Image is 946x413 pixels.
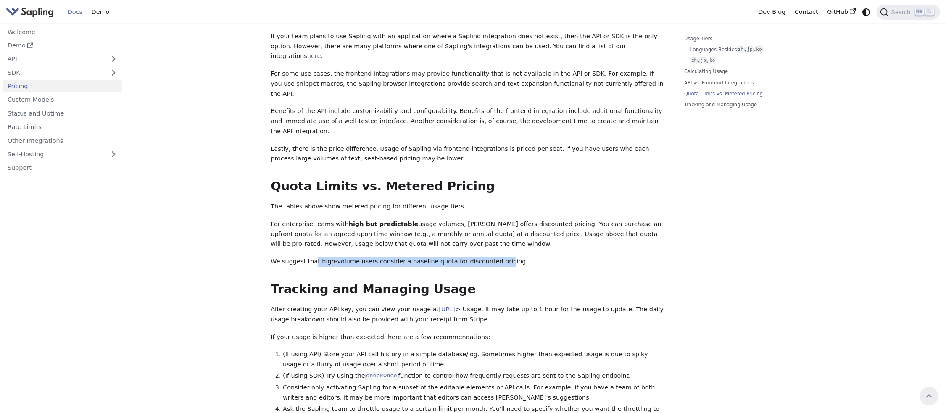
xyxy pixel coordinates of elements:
[3,66,105,79] a: SDK
[271,179,666,194] h2: Quota Limits vs. Metered Pricing
[690,46,795,54] a: Languages Besideszh,jp,ko
[271,332,666,342] p: If your usage is higher than expected, here are a few recommendations:
[3,134,122,147] a: Other Integrations
[271,282,666,297] h2: Tracking and Managing Usage
[709,57,716,64] code: ko
[925,8,934,16] kbd: K
[920,387,938,405] button: Scroll back to top
[6,6,54,18] img: Sapling.ai
[271,106,666,136] p: Benefits of the API include customizability and configurability. Benefits of the frontend integra...
[3,26,122,38] a: Welcome
[860,6,872,18] button: Switch between dark and light mode (currently system mode)
[307,53,321,59] a: here
[3,107,122,119] a: Status and Uptime
[3,80,122,92] a: Pricing
[105,53,122,65] button: Expand sidebar category 'API'
[63,5,87,18] a: Docs
[271,219,666,249] p: For enterprise teams with usage volumes, [PERSON_NAME] offers discounted pricing. You can purchas...
[87,5,114,18] a: Demo
[271,202,666,212] p: The tables above show metered pricing for different usage tiers.
[790,5,823,18] a: Contact
[105,66,122,79] button: Expand sidebar category 'SDK'
[3,53,105,65] a: API
[737,46,745,53] code: zh
[271,305,666,325] p: After creating your API key, you can view your usage at > Usage. It may take up to 1 hour for the...
[283,371,666,381] li: (If using SDK) Try using the function to control how frequently requests are sent to the Sapling ...
[349,221,419,227] strong: high but predictable
[684,79,798,87] a: API vs. Frontend Integrations
[271,144,666,164] p: Lastly, there is the price difference. Usage of Sapling via frontend integrations is priced per s...
[271,32,666,61] p: If your team plans to use Sapling with an application where a Sapling integration does not exist,...
[877,5,940,20] button: Search (Ctrl+K)
[699,57,707,64] code: jp
[3,39,122,52] a: Demo
[3,148,122,160] a: Self-Hosting
[271,257,666,267] p: We suggest that high-volume users consider a baseline quota for discounted pricing.
[365,372,398,380] code: checkOnce
[283,383,666,403] li: Consider only activating Sapling for a subset of the editable elements or API calls. For example,...
[271,69,666,99] p: For some use cases, the frontend integrations may provide functionality that is not available in ...
[888,9,915,16] span: Search
[6,6,57,18] a: Sapling.ai
[690,57,795,65] a: zh,jp,ko
[365,372,398,379] a: checkOnce
[684,35,798,43] a: Usage Tiers
[754,5,790,18] a: Dev Blog
[755,46,763,53] code: ko
[684,90,798,98] a: Quota Limits vs. Metered Pricing
[746,46,754,53] code: jp
[283,350,666,370] li: (If using API) Store your API call history in a simple database/log. Sometimes higher than expect...
[3,121,122,133] a: Rate Limits
[684,68,798,76] a: Calculating Usage
[439,306,456,313] a: [URL]
[684,101,798,109] a: Tracking and Managing Usage
[3,94,122,106] a: Custom Models
[3,162,122,174] a: Support
[822,5,860,18] a: GitHub
[690,57,698,64] code: zh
